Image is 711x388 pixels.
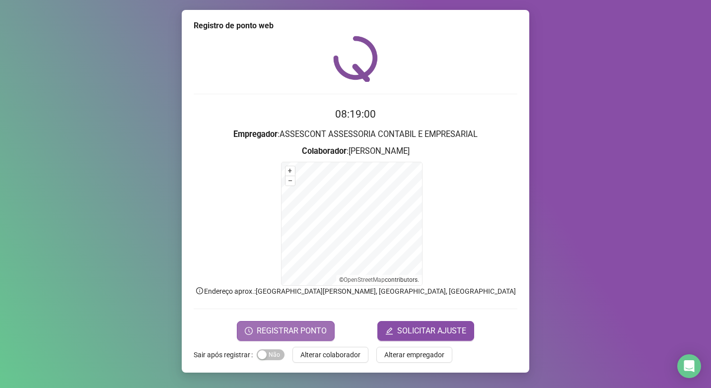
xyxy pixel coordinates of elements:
button: – [285,176,295,186]
time: 08:19:00 [335,108,376,120]
img: QRPoint [333,36,378,82]
label: Sair após registrar [194,347,257,363]
strong: Empregador [233,129,278,139]
strong: Colaborador [302,146,347,156]
h3: : [PERSON_NAME] [194,145,517,158]
div: Open Intercom Messenger [677,354,701,378]
button: Alterar colaborador [292,347,368,363]
li: © contributors. [339,276,419,283]
div: Registro de ponto web [194,20,517,32]
span: clock-circle [245,327,253,335]
button: REGISTRAR PONTO [237,321,335,341]
p: Endereço aprox. : [GEOGRAPHIC_DATA][PERSON_NAME], [GEOGRAPHIC_DATA], [GEOGRAPHIC_DATA] [194,286,517,297]
button: + [285,166,295,176]
span: edit [385,327,393,335]
span: SOLICITAR AJUSTE [397,325,466,337]
button: Alterar empregador [376,347,452,363]
a: OpenStreetMap [344,276,385,283]
button: editSOLICITAR AJUSTE [377,321,474,341]
span: Alterar colaborador [300,349,360,360]
span: Alterar empregador [384,349,444,360]
h3: : ASSESCONT ASSESSORIA CONTABIL E EMPRESARIAL [194,128,517,141]
span: REGISTRAR PONTO [257,325,327,337]
span: info-circle [195,286,204,295]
